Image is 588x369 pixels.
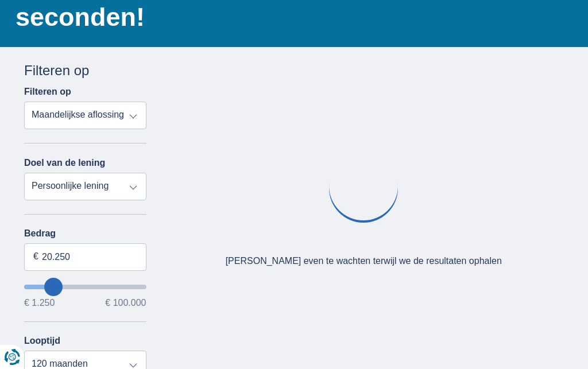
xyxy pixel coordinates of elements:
[33,250,38,263] span: €
[24,228,146,239] label: Bedrag
[24,61,146,80] div: Filteren op
[105,298,146,308] span: € 100.000
[24,87,71,97] label: Filteren op
[226,255,502,268] div: [PERSON_NAME] even te wachten terwijl we de resultaten ophalen
[24,298,55,308] span: € 1.250
[24,158,105,168] label: Doel van de lening
[24,336,60,346] label: Looptijd
[24,285,146,289] input: wantToBorrow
